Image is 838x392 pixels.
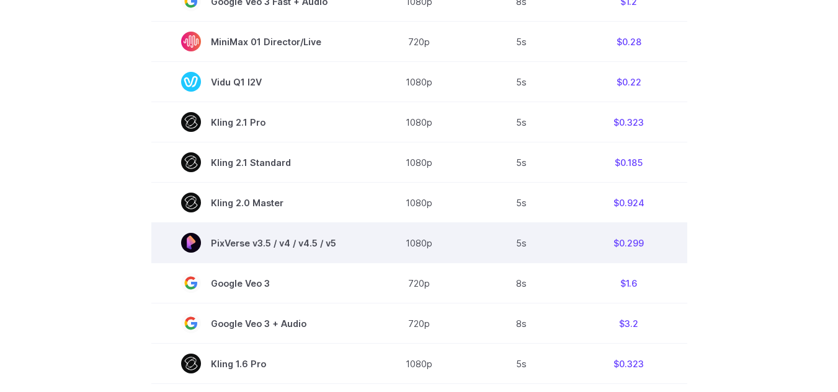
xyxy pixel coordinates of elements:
td: 720p [366,303,473,344]
span: Vidu Q1 I2V [181,72,336,92]
td: 5s [473,62,571,102]
span: Kling 2.1 Pro [181,112,336,132]
td: 720p [366,263,473,303]
td: 1080p [366,223,473,263]
span: Kling 1.6 Pro [181,354,336,373]
span: Google Veo 3 [181,273,336,293]
td: 8s [473,303,571,344]
td: $0.924 [571,183,687,223]
td: 5s [473,223,571,263]
td: 1080p [366,102,473,142]
span: Kling 2.1 Standard [181,152,336,172]
td: $3.2 [571,303,687,344]
td: 5s [473,142,571,183]
td: $0.185 [571,142,687,183]
td: 1080p [366,142,473,183]
td: 5s [473,183,571,223]
td: 8s [473,263,571,303]
span: Google Veo 3 + Audio [181,313,336,333]
td: 1080p [366,183,473,223]
td: 720p [366,22,473,62]
td: $0.299 [571,223,687,263]
td: 5s [473,22,571,62]
td: $0.323 [571,102,687,142]
span: Kling 2.0 Master [181,193,336,212]
span: PixVerse v3.5 / v4 / v4.5 / v5 [181,233,336,253]
td: $0.22 [571,62,687,102]
td: 1080p [366,344,473,384]
td: $0.28 [571,22,687,62]
td: 5s [473,344,571,384]
td: $0.323 [571,344,687,384]
td: 5s [473,102,571,142]
td: 1080p [366,62,473,102]
td: $1.6 [571,263,687,303]
span: MiniMax 01 Director/Live [181,32,336,51]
